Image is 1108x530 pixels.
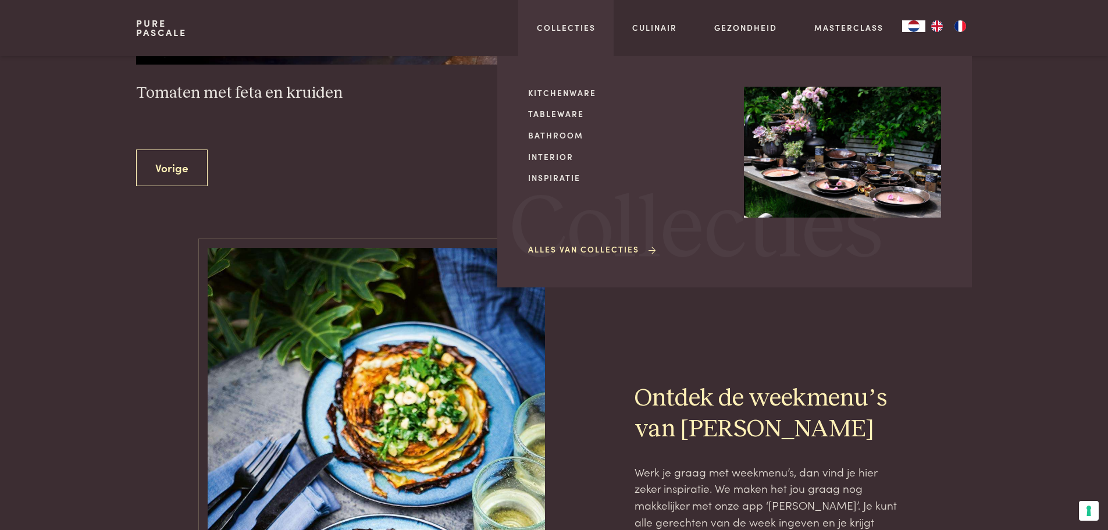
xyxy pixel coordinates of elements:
[136,150,208,186] a: Vorige
[744,87,941,218] img: Collecties
[635,383,901,445] h2: Ontdek de weekmenu’s van [PERSON_NAME]
[528,87,725,99] a: Kitchenware
[528,129,725,141] a: Bathroom
[528,243,658,255] a: Alles van Collecties
[537,22,596,34] a: Collecties
[925,20,949,32] a: EN
[902,20,972,32] aside: Language selected: Nederlands
[949,20,972,32] a: FR
[136,83,530,104] h3: Tomaten met feta en kruiden
[814,22,883,34] a: Masterclass
[528,172,725,184] a: Inspiratie
[902,20,925,32] div: Language
[510,186,883,275] span: Collecties
[925,20,972,32] ul: Language list
[528,151,725,163] a: Interior
[902,20,925,32] a: NL
[1079,501,1099,521] button: Uw voorkeuren voor toestemming voor trackingtechnologieën
[528,108,725,120] a: Tableware
[714,22,777,34] a: Gezondheid
[632,22,677,34] a: Culinair
[136,19,187,37] a: PurePascale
